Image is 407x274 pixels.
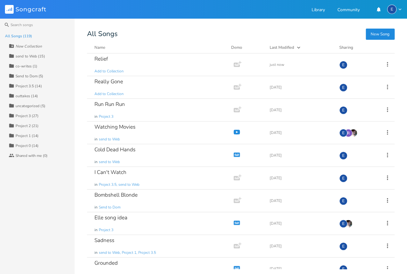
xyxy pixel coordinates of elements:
[94,170,126,175] div: I Can't Watch
[99,205,121,210] span: Send to Dom
[94,45,105,50] div: Name
[344,220,352,228] img: Elle Morgan
[270,45,294,50] div: Last Modified
[339,61,347,69] div: Erin Nicole
[366,29,395,40] button: New Song
[312,8,325,13] a: Library
[339,84,347,92] div: Erin Nicole
[16,74,43,78] div: Send to Dom (5)
[94,44,224,51] button: Name
[94,215,127,220] div: Elle song idea
[270,221,332,225] div: [DATE]
[94,69,124,74] span: Add to Collection
[270,85,332,89] div: [DATE]
[344,129,352,137] img: Robert Learst
[339,152,347,160] div: Erin Nicole
[94,260,118,266] div: Grounded
[270,176,332,180] div: [DATE]
[94,182,98,187] span: in
[337,8,360,13] a: Community
[16,124,39,128] div: Project 2 (21)
[94,56,108,62] div: Relief
[99,227,113,233] span: Project 3
[270,267,332,271] div: [DATE]
[94,102,125,107] div: Run Run Run
[94,91,124,97] span: Add to Collection
[339,220,347,228] div: Erin Nicole
[94,79,123,84] div: Really Gone
[87,31,395,37] div: All Songs
[16,114,39,118] div: Project 3 (27)
[270,44,332,51] button: Last Modified
[16,154,48,158] div: Shared with me (0)
[339,44,377,51] div: Sharing
[231,44,262,51] div: Demo
[94,137,98,142] span: in
[94,227,98,233] span: in
[339,265,347,273] div: Erin Nicole
[270,63,332,66] div: just now
[16,94,38,98] div: outtakes (14)
[94,205,98,210] span: in
[16,134,39,138] div: Project 1 (14)
[16,84,42,88] div: Project 3.5 (14)
[270,131,332,135] div: [DATE]
[94,192,138,198] div: Bombshell Blonde
[99,114,113,119] span: Project 3
[339,197,347,205] div: Erin Nicole
[94,238,114,243] div: Sadness
[99,182,139,187] span: Project 3.5, send to Web
[339,242,347,250] div: Erin Nicole
[339,106,347,114] div: Erin Nicole
[16,64,37,68] div: co-writes (1)
[270,199,332,203] div: [DATE]
[270,244,332,248] div: [DATE]
[339,174,347,182] div: Erin Nicole
[270,108,332,112] div: [DATE]
[94,124,135,130] div: Watching Movies
[99,250,156,255] span: send to Web, Project 1, Project 3.5
[387,5,402,14] button: E
[16,54,45,58] div: send to Web (15)
[349,129,357,137] img: Elle Morgan
[99,159,120,165] span: send to Web
[16,104,45,108] div: uncategorized (5)
[16,44,42,48] div: New Collection
[16,144,39,148] div: Project 0 (14)
[94,159,98,165] span: in
[5,34,32,38] div: All Songs (119)
[270,153,332,157] div: [DATE]
[94,250,98,255] span: in
[94,147,135,152] div: Cold Dead Hands
[99,137,120,142] span: send to Web
[387,5,396,14] div: Erin Nicole
[94,114,98,119] span: in
[339,129,347,137] div: Erin Nicole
